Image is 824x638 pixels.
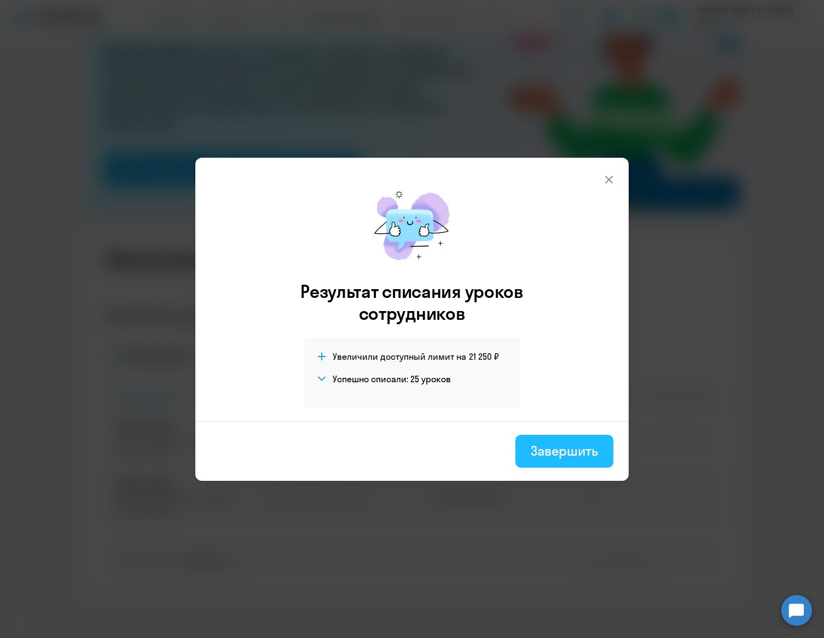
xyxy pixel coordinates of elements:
div: Завершить [531,442,598,459]
h3: Результат списания уроков сотрудников [286,280,538,324]
span: Увеличили доступный лимит на [333,350,466,363]
img: mirage-message.png [363,180,461,272]
span: 21 250 ₽ [469,350,499,363]
button: Завершить [515,435,613,468]
h4: Успешно списали: 25 уроков [333,373,451,385]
